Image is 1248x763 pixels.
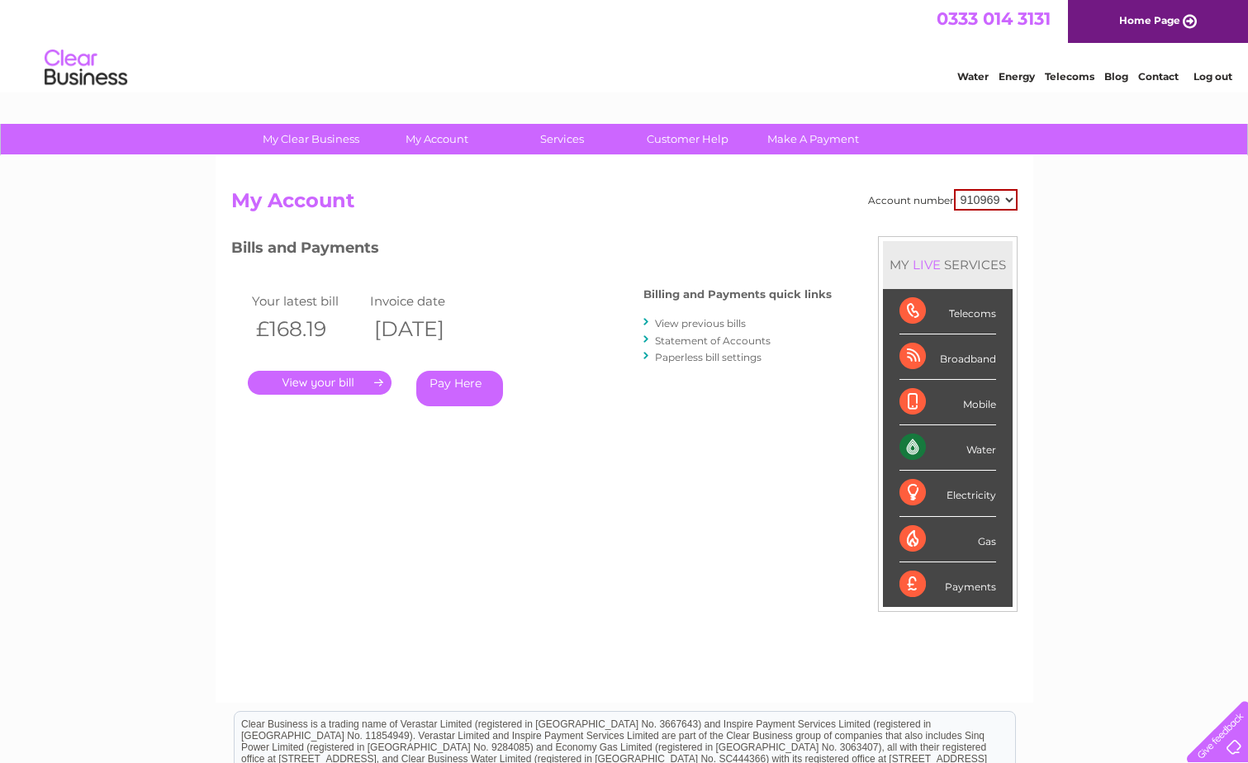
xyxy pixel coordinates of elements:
[899,471,996,516] div: Electricity
[909,257,944,272] div: LIVE
[745,124,881,154] a: Make A Payment
[248,290,367,312] td: Your latest bill
[243,124,379,154] a: My Clear Business
[416,371,503,406] a: Pay Here
[655,334,771,347] a: Statement of Accounts
[44,43,128,93] img: logo.png
[999,70,1035,83] a: Energy
[368,124,505,154] a: My Account
[1193,70,1232,83] a: Log out
[248,371,391,395] a: .
[1138,70,1179,83] a: Contact
[231,189,1018,220] h2: My Account
[366,312,485,346] th: [DATE]
[494,124,630,154] a: Services
[655,317,746,329] a: View previous bills
[868,189,1018,211] div: Account number
[899,289,996,334] div: Telecoms
[899,562,996,607] div: Payments
[235,9,1015,80] div: Clear Business is a trading name of Verastar Limited (registered in [GEOGRAPHIC_DATA] No. 3667643...
[899,517,996,562] div: Gas
[619,124,756,154] a: Customer Help
[957,70,989,83] a: Water
[1104,70,1128,83] a: Blog
[655,351,762,363] a: Paperless bill settings
[899,380,996,425] div: Mobile
[231,236,832,265] h3: Bills and Payments
[937,8,1051,29] a: 0333 014 3131
[366,290,485,312] td: Invoice date
[1045,70,1094,83] a: Telecoms
[899,334,996,380] div: Broadband
[248,312,367,346] th: £168.19
[643,288,832,301] h4: Billing and Payments quick links
[899,425,996,471] div: Water
[883,241,1013,288] div: MY SERVICES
